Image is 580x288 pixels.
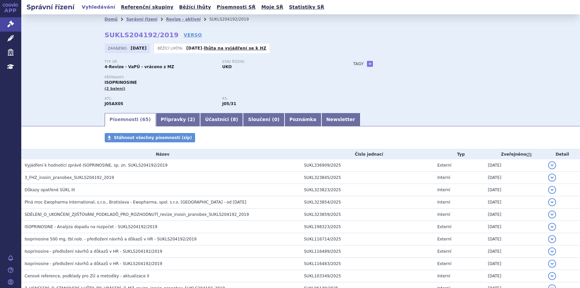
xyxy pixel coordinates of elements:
[105,65,174,69] strong: 4-Revize - VaPÚ - vráceno z MZ
[114,135,192,140] span: Stáhnout všechny písemnosti (zip)
[25,163,168,168] span: Vyjádření k hodnotící zprávě ISOPRINOSINE, sp. zn. SUKLS204192/2019
[142,117,149,122] span: 65
[548,211,556,218] button: detail
[274,117,278,122] span: 0
[485,172,545,184] td: [DATE]
[437,163,451,168] span: Externí
[222,65,232,69] strong: UKO
[548,198,556,206] button: detail
[105,97,216,101] p: ATC:
[25,212,249,217] span: SDĚLENÍ_O_UKONČENÍ_ZJIŠŤOVÁNÍ_PODKLADŮ_PRO_ROZHODNUTÍ_revize_inosin_pranobex_SUKLS204192_2019
[25,249,162,254] span: Isoprinosine - předložení návrhů a důkazů v HR - SUKLS204192/2019
[301,245,434,258] td: SUKL116489/2025
[177,3,213,12] a: Běžící lhůty
[25,200,246,205] span: Plná moc Ewopharma International, s.r.o., Bratislava - Ewopharma, spol. s.r.o. Praha - od 6.5.2025
[25,224,158,229] span: ISOPRINOSINE - Analýza dopadu na rozpočet - SUKLS204192/2019
[222,60,333,64] p: Stav řízení:
[437,188,450,192] span: Interní
[166,17,200,22] a: Revize - aktivní
[105,80,137,85] span: ISOPRINOSINE
[131,46,147,51] strong: [DATE]
[437,261,451,266] span: Externí
[209,14,258,24] li: SUKLS204192/2019
[222,97,333,101] p: RS:
[321,113,360,126] a: Newsletter
[485,149,545,159] th: Zveřejněno
[80,3,117,12] a: Vyhledávání
[287,3,326,12] a: Statistiky SŘ
[301,184,434,196] td: SUKL323823/2025
[485,221,545,233] td: [DATE]
[25,188,75,192] span: Důkazy opatřené SÚKL III
[21,2,80,12] h2: Správní řízení
[105,86,126,91] span: (2 balení)
[158,46,184,51] span: Běžící lhůta:
[485,233,545,245] td: [DATE]
[215,3,258,12] a: Písemnosti SŘ
[548,161,556,169] button: detail
[285,113,321,126] a: Poznámka
[548,186,556,194] button: detail
[259,3,285,12] a: Moje SŘ
[105,60,216,64] p: Typ SŘ:
[548,260,556,268] button: detail
[437,224,451,229] span: Externí
[548,247,556,255] button: detail
[437,274,450,278] span: Interní
[204,46,266,51] a: lhůta na vyjádření se k HZ
[105,31,179,39] strong: SUKLS204192/2019
[485,245,545,258] td: [DATE]
[548,174,556,182] button: detail
[156,113,200,126] a: Přípravky (2)
[301,209,434,221] td: SUKL323859/2025
[485,159,545,172] td: [DATE]
[301,196,434,209] td: SUKL323854/2025
[485,184,545,196] td: [DATE]
[183,32,202,38] a: VERSO
[105,17,118,22] a: Domů
[25,175,114,180] span: 3_FHZ_inosin_pranobex_SUKLS204192_2019
[105,113,156,126] a: Písemnosti (65)
[437,200,450,205] span: Interní
[186,46,266,51] p: -
[353,60,364,68] h3: Tagy
[548,223,556,231] button: detail
[233,117,236,122] span: 8
[485,209,545,221] td: [DATE]
[21,149,301,159] th: Název
[105,133,195,142] a: Stáhnout všechny písemnosti (zip)
[301,258,434,270] td: SUKL116483/2025
[437,175,450,180] span: Interní
[526,152,531,157] abbr: (?)
[186,46,202,51] strong: [DATE]
[25,261,162,266] span: Isoprinosine - předložení návrhů a důkazů v HR - SUKLS204192/2019
[105,75,340,79] p: Přípravky:
[437,249,451,254] span: Externí
[548,235,556,243] button: detail
[301,149,434,159] th: Číslo jednací
[437,237,451,241] span: Externí
[25,274,149,278] span: Cenové reference, podklady pro ZÚ a metodiky - aktualizace II
[301,221,434,233] td: SUKL198323/2025
[222,101,236,106] strong: inosin pranobex (methisoprinol)
[301,172,434,184] td: SUKL323845/2025
[25,237,196,241] span: Isoprinosine 500 mg, tbl.nob. - předložení návrhů a důkazů v HR - SUKLS204192/2019
[190,117,193,122] span: 2
[119,3,175,12] a: Referenční skupiny
[485,258,545,270] td: [DATE]
[126,17,158,22] a: Správní řízení
[485,270,545,282] td: [DATE]
[301,233,434,245] td: SUKL116714/2025
[545,149,580,159] th: Detail
[301,159,434,172] td: SUKL336909/2025
[548,272,556,280] button: detail
[243,113,284,126] a: Sloučení (0)
[485,196,545,209] td: [DATE]
[367,61,373,67] a: +
[437,212,450,217] span: Interní
[105,101,123,106] strong: INOSIN PRANOBEX
[108,46,129,51] span: Zahájeno:
[434,149,485,159] th: Typ
[301,270,434,282] td: SUKL103349/2025
[200,113,243,126] a: Účastníci (8)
